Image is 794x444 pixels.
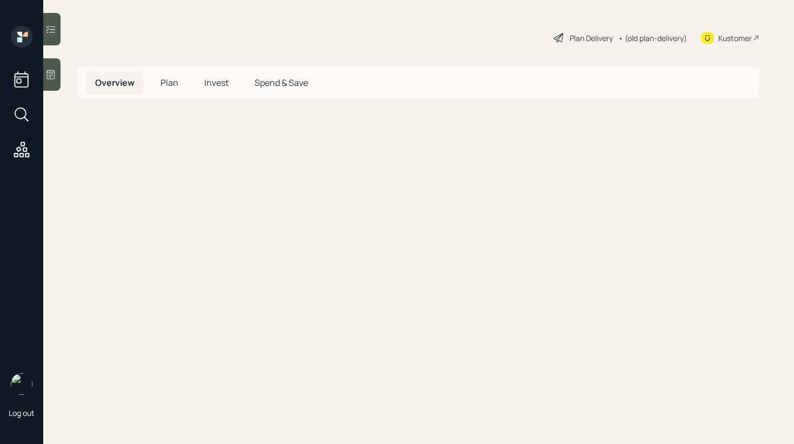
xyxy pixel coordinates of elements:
[618,32,687,44] div: • (old plan-delivery)
[161,77,178,89] span: Plan
[95,77,135,89] span: Overview
[204,77,229,89] span: Invest
[570,32,613,44] div: Plan Delivery
[11,373,32,395] img: retirable_logo.png
[9,408,35,418] div: Log out
[718,32,752,44] div: Kustomer
[255,77,308,89] span: Spend & Save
